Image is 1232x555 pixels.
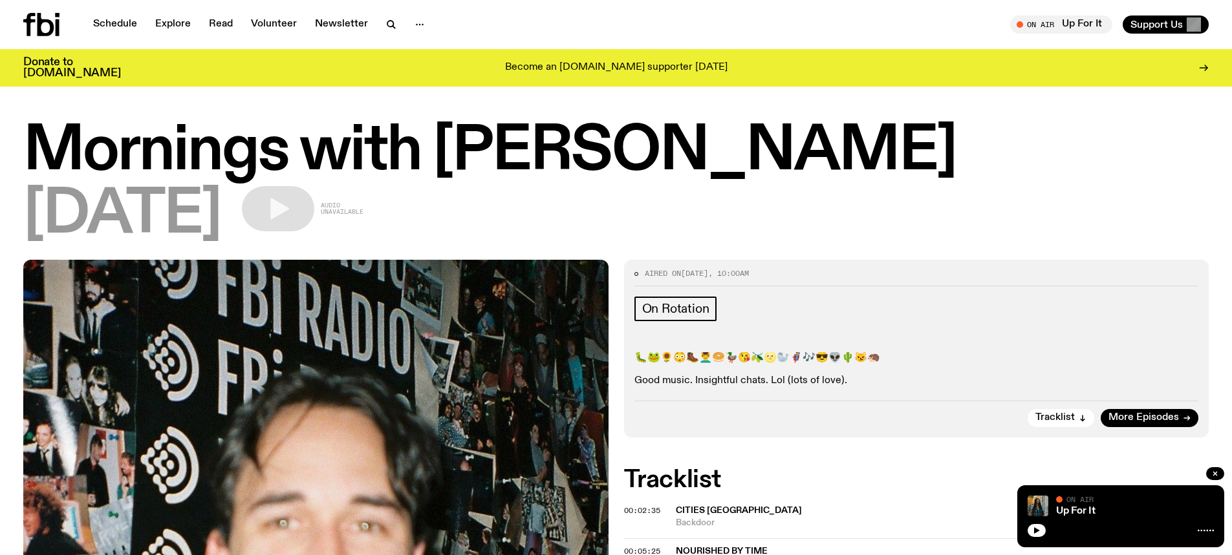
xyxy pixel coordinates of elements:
[505,62,728,74] p: Become an [DOMAIN_NAME] supporter [DATE]
[1056,506,1096,516] a: Up For It
[1035,413,1075,423] span: Tracklist
[1028,409,1094,427] button: Tracklist
[634,352,1199,364] p: 🐛🐸🌻😳🥾💆‍♂️🥯🦆😘🫒🌝🦭🦸🎶😎👽🌵😼🦔
[676,506,802,515] span: Cities [GEOGRAPHIC_DATA]
[201,16,241,34] a: Read
[85,16,145,34] a: Schedule
[1108,413,1179,423] span: More Episodes
[1010,16,1112,34] button: On AirUp For It
[624,468,1209,492] h2: Tracklist
[676,517,1209,529] span: Backdoor
[645,268,681,278] span: Aired on
[681,268,708,278] span: [DATE]
[1123,16,1209,34] button: Support Us
[624,505,660,516] span: 00:02:35
[1066,495,1094,503] span: On Air
[23,123,1209,181] h1: Mornings with [PERSON_NAME]
[634,375,1199,387] p: Good music. Insightful chats. Lol (lots of love).
[23,57,121,79] h3: Donate to [DOMAIN_NAME]
[642,302,709,316] span: On Rotation
[1101,409,1198,427] a: More Episodes
[1028,496,1048,516] img: Ify - a Brown Skin girl with black braided twists, looking up to the side with her tongue stickin...
[708,268,749,278] span: , 10:00am
[1130,19,1183,30] span: Support Us
[243,16,305,34] a: Volunteer
[23,186,221,244] span: [DATE]
[147,16,199,34] a: Explore
[321,202,363,215] span: Audio unavailable
[634,297,717,321] a: On Rotation
[307,16,376,34] a: Newsletter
